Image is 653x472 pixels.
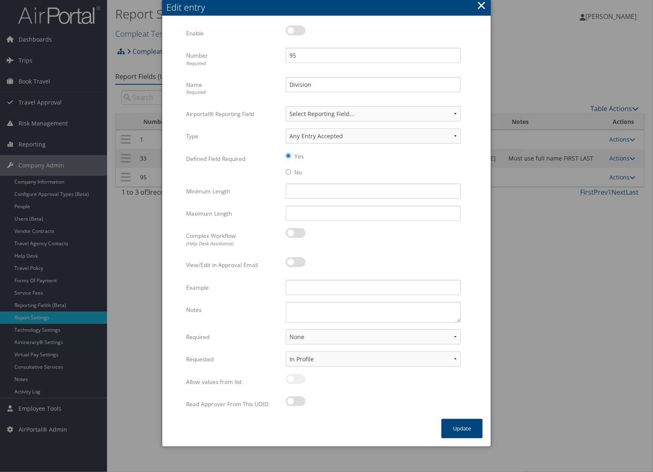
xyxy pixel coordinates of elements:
[186,128,280,144] label: Type
[186,240,280,247] div: (Help Desk Assistance)
[186,257,280,273] label: View/Edit in Approval Email
[294,152,303,160] label: Yes
[186,302,280,318] label: Notes
[186,151,280,167] label: Defined Field Required
[186,89,280,96] div: Required
[186,184,280,199] label: Minimum Length
[186,77,280,100] label: Name
[186,26,280,41] label: Enable
[186,351,280,367] label: Requested
[186,280,280,295] label: Example
[441,419,483,438] button: Update
[294,168,302,177] label: No
[186,48,280,70] label: Number
[186,228,280,251] label: Complex Workflow
[186,396,280,412] label: Read Approver From This UDID
[166,1,491,14] div: Edit entry
[186,206,280,221] label: Maximum Length
[186,329,280,345] label: Required
[186,374,280,390] label: Allow values from list
[186,106,280,122] label: Airportal® Reporting Field
[186,60,280,67] div: Required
